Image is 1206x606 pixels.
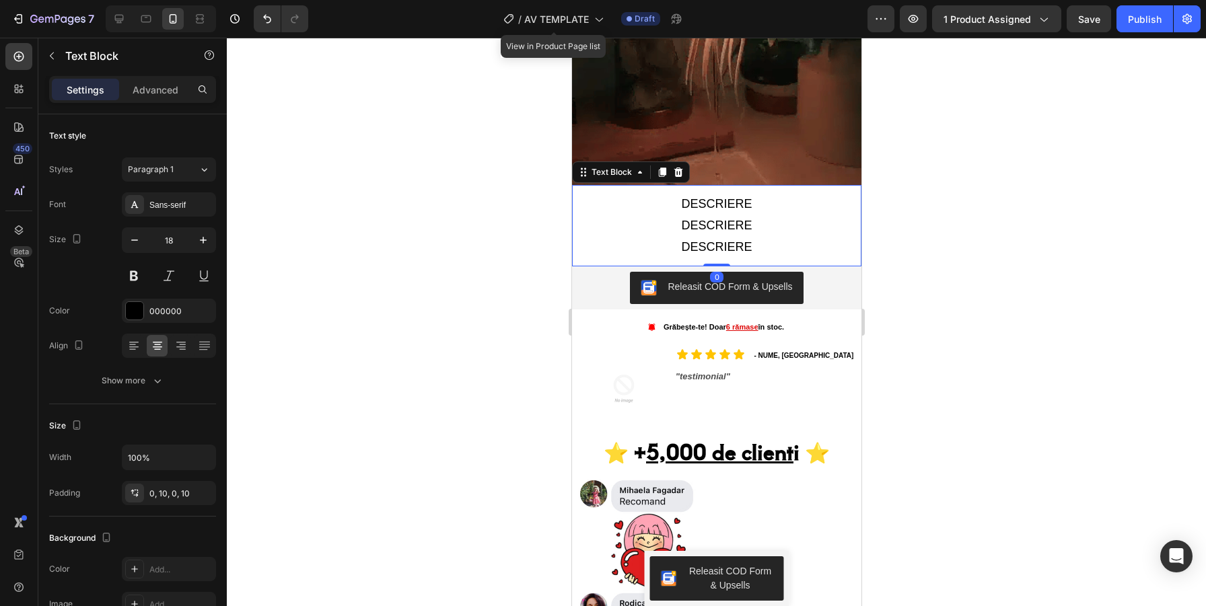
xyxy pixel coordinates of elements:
[1128,12,1162,26] div: Publish
[49,305,70,317] div: Color
[49,337,87,355] div: Align
[49,369,216,393] button: Show more
[149,305,213,317] div: 000000
[5,5,100,32] button: 7
[49,130,86,142] div: Text style
[102,374,164,387] div: Show more
[1078,13,1100,25] span: Save
[149,199,213,211] div: Sans-serif
[149,564,213,576] div: Add...
[122,157,216,182] button: Paragraph 1
[524,12,589,26] span: AV TEMPLATE
[49,563,70,575] div: Color
[49,163,73,176] div: Styles
[49,529,114,547] div: Background
[932,5,1061,32] button: 1 product assigned
[572,38,861,606] iframe: Design area
[518,12,522,26] span: /
[1160,540,1193,572] div: Open Intercom Messenger
[65,48,180,64] p: Text Block
[88,11,94,27] p: 7
[13,143,32,154] div: 450
[49,198,66,211] div: Font
[122,445,215,469] input: Auto
[149,488,213,500] div: 0, 10, 0, 10
[49,487,80,499] div: Padding
[1067,5,1111,32] button: Save
[254,5,308,32] div: Undo/Redo
[49,231,85,249] div: Size
[133,83,178,97] p: Advanced
[944,12,1031,26] span: 1 product assigned
[1116,5,1173,32] button: Publish
[49,417,85,435] div: Size
[128,163,174,176] span: Paragraph 1
[635,13,655,25] span: Draft
[49,451,71,463] div: Width
[10,246,32,257] div: Beta
[67,83,104,97] p: Settings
